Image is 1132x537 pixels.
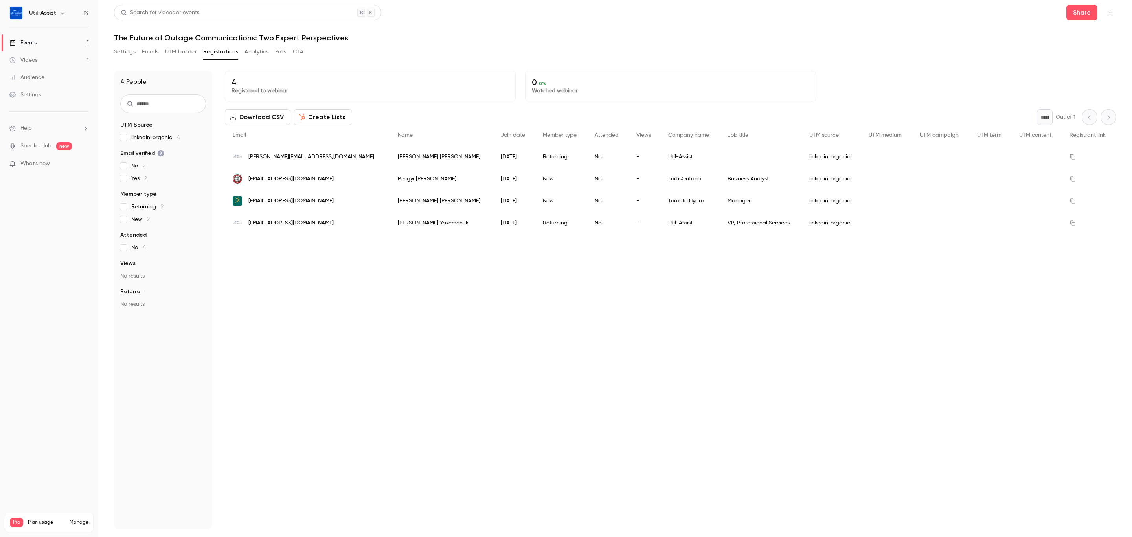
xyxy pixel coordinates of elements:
[390,168,493,190] div: Pengyi [PERSON_NAME]
[232,77,509,87] p: 4
[120,121,153,129] span: UTM Source
[720,190,801,212] div: Manager
[233,132,246,138] span: Email
[920,132,959,138] span: UTM campaign
[1070,132,1106,138] span: Registrant link
[120,288,142,296] span: Referrer
[120,300,206,308] p: No results
[801,168,861,190] div: linkedin_organic
[131,203,164,211] span: Returning
[493,212,535,234] div: [DATE]
[668,132,709,138] span: Company name
[1019,132,1051,138] span: UTM content
[233,174,242,184] img: cnpower.com
[801,212,861,234] div: linkedin_organic
[628,146,660,168] div: -
[20,124,32,132] span: Help
[79,160,89,167] iframe: Noticeable Trigger
[587,212,628,234] div: No
[248,175,334,183] span: [EMAIL_ADDRESS][DOMAIN_NAME]
[587,190,628,212] div: No
[293,46,303,58] button: CTA
[56,142,72,150] span: new
[809,132,839,138] span: UTM source
[1056,113,1075,121] p: Out of 1
[114,33,1116,42] h1: The Future of Outage Communications: Two Expert Perspectives
[9,91,41,99] div: Settings
[10,518,23,527] span: Pro
[161,204,164,210] span: 2
[131,134,180,142] span: linkedin_organic
[70,519,88,526] a: Manage
[398,132,413,138] span: Name
[143,163,145,169] span: 2
[120,77,147,86] h1: 4 People
[120,259,136,267] span: Views
[248,219,334,227] span: [EMAIL_ADDRESS][DOMAIN_NAME]
[628,168,660,190] div: -
[1066,5,1097,20] button: Share
[390,190,493,212] div: [PERSON_NAME] [PERSON_NAME]
[628,190,660,212] div: -
[390,212,493,234] div: [PERSON_NAME] Yakemchuk
[660,190,720,212] div: Toronto Hydro
[120,231,147,239] span: Attended
[20,142,51,150] a: SpeakerHub
[143,245,146,250] span: 4
[532,77,809,87] p: 0
[225,109,290,125] button: Download CSV
[720,212,801,234] div: VP, Professional Services
[977,132,1002,138] span: UTM term
[142,46,158,58] button: Emails
[9,74,44,81] div: Audience
[493,190,535,212] div: [DATE]
[595,132,619,138] span: Attended
[294,109,352,125] button: Create Lists
[720,168,801,190] div: Business Analyst
[636,132,651,138] span: Views
[248,153,374,161] span: [PERSON_NAME][EMAIL_ADDRESS][DOMAIN_NAME]
[131,215,150,223] span: New
[131,244,146,252] span: No
[233,196,242,206] img: torontohydro.com
[244,46,269,58] button: Analytics
[232,87,509,95] p: Registered to webinar
[9,124,89,132] li: help-dropdown-opener
[20,160,50,168] span: What's new
[801,146,861,168] div: linkedin_organic
[587,146,628,168] div: No
[869,132,902,138] span: UTM medium
[501,132,525,138] span: Join date
[539,81,546,86] span: 0 %
[660,168,720,190] div: FortisOntario
[248,197,334,205] span: [EMAIL_ADDRESS][DOMAIN_NAME]
[120,149,164,157] span: Email verified
[587,168,628,190] div: No
[121,9,199,17] div: Search for videos or events
[114,46,136,58] button: Settings
[535,212,587,234] div: Returning
[9,39,37,47] div: Events
[233,218,242,228] img: util-assist.com
[535,190,587,212] div: New
[535,146,587,168] div: Returning
[493,146,535,168] div: [DATE]
[120,121,206,308] section: facet-groups
[147,217,150,222] span: 2
[275,46,287,58] button: Polls
[660,212,720,234] div: Util-Assist
[660,146,720,168] div: Util-Assist
[131,175,147,182] span: Yes
[543,132,577,138] span: Member type
[28,519,65,526] span: Plan usage
[165,46,197,58] button: UTM builder
[144,176,147,181] span: 2
[131,162,145,170] span: No
[10,7,22,19] img: Util-Assist
[29,9,56,17] h6: Util-Assist
[120,272,206,280] p: No results
[233,152,242,162] img: util-assist.com
[535,168,587,190] div: New
[225,125,1116,234] div: People list
[628,212,660,234] div: -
